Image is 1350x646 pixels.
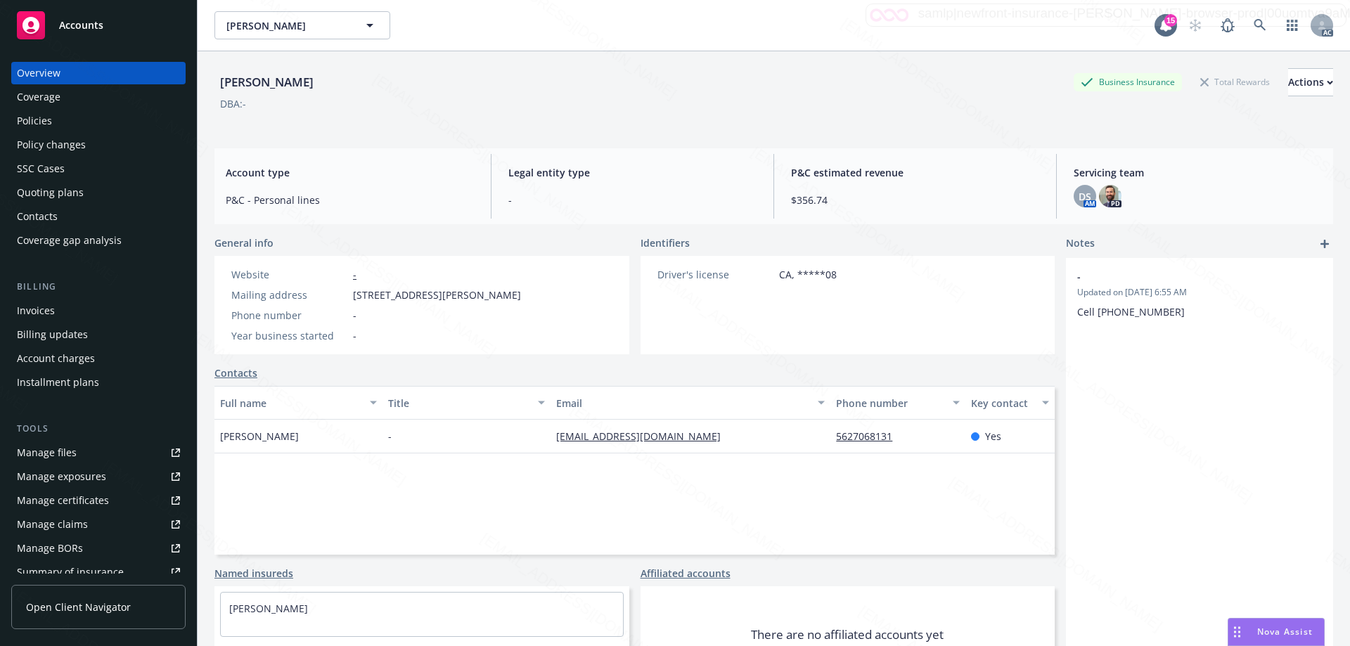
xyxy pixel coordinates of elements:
[508,193,757,207] span: -
[1066,235,1095,252] span: Notes
[11,465,186,488] a: Manage exposures
[17,323,88,346] div: Billing updates
[1099,185,1121,207] img: photo
[1074,73,1182,91] div: Business Insurance
[1079,189,1091,204] span: DS
[1228,619,1246,645] div: Drag to move
[59,20,103,31] span: Accounts
[214,235,274,250] span: General info
[353,328,356,343] span: -
[214,11,390,39] button: [PERSON_NAME]
[231,328,347,343] div: Year business started
[830,386,965,420] button: Phone number
[1288,69,1333,96] div: Actions
[657,267,773,282] div: Driver's license
[1077,286,1322,299] span: Updated on [DATE] 6:55 AM
[1077,269,1285,284] span: -
[220,396,361,411] div: Full name
[226,193,474,207] span: P&C - Personal lines
[1193,73,1277,91] div: Total Rewards
[1246,11,1274,39] a: Search
[214,566,293,581] a: Named insureds
[11,422,186,436] div: Tools
[353,268,356,281] a: -
[11,134,186,156] a: Policy changes
[229,602,308,615] a: [PERSON_NAME]
[791,193,1039,207] span: $356.74
[791,165,1039,180] span: P&C estimated revenue
[17,205,58,228] div: Contacts
[556,429,732,443] a: [EMAIL_ADDRESS][DOMAIN_NAME]
[226,18,348,33] span: [PERSON_NAME]
[214,366,257,380] a: Contacts
[11,229,186,252] a: Coverage gap analysis
[1278,11,1306,39] a: Switch app
[353,308,356,323] span: -
[751,626,944,643] span: There are no affiliated accounts yet
[1074,165,1322,180] span: Servicing team
[11,157,186,180] a: SSC Cases
[1077,305,1185,318] span: Cell [PHONE_NUMBER]
[985,429,1001,444] span: Yes
[971,396,1034,411] div: Key contact
[641,235,690,250] span: Identifiers
[382,386,551,420] button: Title
[17,537,83,560] div: Manage BORs
[17,229,122,252] div: Coverage gap analysis
[1228,618,1325,646] button: Nova Assist
[836,396,944,411] div: Phone number
[17,513,88,536] div: Manage claims
[26,600,131,614] span: Open Client Navigator
[17,441,77,464] div: Manage files
[231,267,347,282] div: Website
[1066,258,1333,330] div: -Updated on [DATE] 6:55 AMCell [PHONE_NUMBER]
[17,489,109,512] div: Manage certificates
[11,347,186,370] a: Account charges
[1214,11,1242,39] a: Report a Bug
[11,6,186,45] a: Accounts
[11,181,186,204] a: Quoting plans
[17,157,65,180] div: SSC Cases
[1257,626,1313,638] span: Nova Assist
[17,299,55,322] div: Invoices
[353,288,521,302] span: [STREET_ADDRESS][PERSON_NAME]
[226,165,474,180] span: Account type
[17,347,95,370] div: Account charges
[11,561,186,583] a: Summary of insurance
[214,73,319,91] div: [PERSON_NAME]
[11,110,186,132] a: Policies
[11,441,186,464] a: Manage files
[11,62,186,84] a: Overview
[1181,11,1209,39] a: Start snowing
[388,396,529,411] div: Title
[17,561,124,583] div: Summary of insurance
[11,299,186,322] a: Invoices
[231,308,347,323] div: Phone number
[965,386,1055,420] button: Key contact
[641,566,731,581] a: Affiliated accounts
[388,429,392,444] span: -
[836,429,904,443] a: 5627068131
[231,288,347,302] div: Mailing address
[11,489,186,512] a: Manage certificates
[11,205,186,228] a: Contacts
[1164,14,1177,27] div: 15
[11,537,186,560] a: Manage BORs
[11,280,186,294] div: Billing
[11,323,186,346] a: Billing updates
[17,371,99,394] div: Installment plans
[17,134,86,156] div: Policy changes
[1316,235,1333,252] a: add
[214,386,382,420] button: Full name
[17,86,60,108] div: Coverage
[11,513,186,536] a: Manage claims
[11,86,186,108] a: Coverage
[17,62,60,84] div: Overview
[17,465,106,488] div: Manage exposures
[220,96,246,111] div: DBA: -
[11,371,186,394] a: Installment plans
[17,181,84,204] div: Quoting plans
[1288,68,1333,96] button: Actions
[17,110,52,132] div: Policies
